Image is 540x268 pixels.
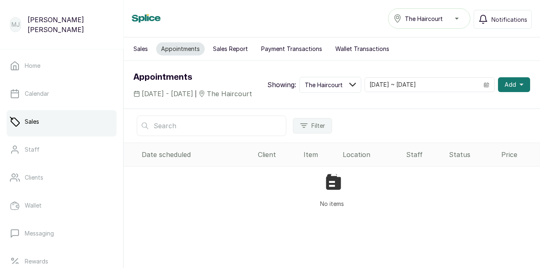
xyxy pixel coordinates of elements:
[28,15,113,35] p: [PERSON_NAME] [PERSON_NAME]
[304,150,336,159] div: Item
[7,110,117,133] a: Sales
[388,8,470,29] button: The Haircourt
[12,21,20,29] p: MJ
[256,42,327,55] button: Payment Transactions
[258,150,297,159] div: Client
[25,229,54,238] p: Messaging
[491,15,527,24] span: Notifications
[498,77,530,92] button: Add
[330,42,394,55] button: Wallet Transactions
[25,201,42,210] p: Wallet
[449,150,494,159] div: Status
[299,77,361,93] button: The Haircourt
[7,82,117,105] a: Calendar
[25,257,48,266] p: Rewards
[208,42,253,55] button: Sales Report
[156,42,205,55] button: Appointments
[7,194,117,217] a: Wallet
[484,82,489,88] svg: calendar
[365,78,479,92] input: Select date
[7,222,117,245] a: Messaging
[142,89,193,99] span: [DATE] - [DATE]
[25,62,40,70] p: Home
[320,199,344,208] p: No items
[7,166,117,189] a: Clients
[142,150,251,159] div: Date scheduled
[207,89,252,99] span: The Haircourt
[195,90,197,98] span: |
[25,173,43,182] p: Clients
[7,54,117,77] a: Home
[501,150,537,159] div: Price
[25,90,49,98] p: Calendar
[25,146,40,154] p: Staff
[137,116,286,136] input: Search
[267,80,296,90] p: Showing:
[406,150,442,159] div: Staff
[405,14,443,23] span: The Haircourt
[129,42,153,55] button: Sales
[7,138,117,161] a: Staff
[474,10,532,29] button: Notifications
[133,71,252,84] h1: Appointments
[311,122,325,130] span: Filter
[293,118,332,134] button: Filter
[25,118,39,126] p: Sales
[305,81,343,89] span: The Haircourt
[343,150,400,159] div: Location
[505,81,516,89] span: Add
